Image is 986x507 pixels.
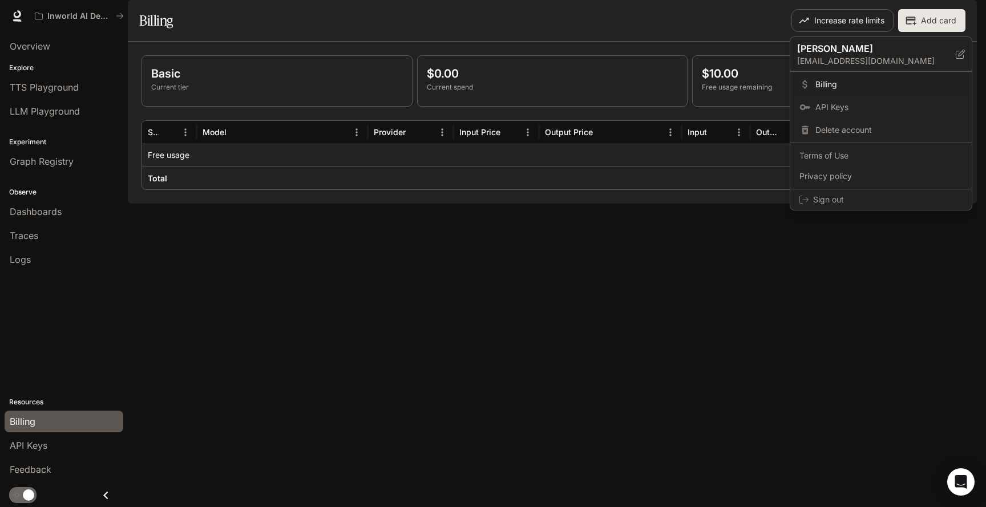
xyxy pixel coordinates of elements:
p: [PERSON_NAME] [797,42,937,55]
span: Terms of Use [799,150,963,161]
span: Sign out [813,194,963,205]
div: [PERSON_NAME][EMAIL_ADDRESS][DOMAIN_NAME] [790,37,972,72]
span: Privacy policy [799,171,963,182]
div: Delete account [793,120,969,140]
p: [EMAIL_ADDRESS][DOMAIN_NAME] [797,55,956,67]
a: API Keys [793,97,969,117]
span: Billing [815,79,963,90]
span: API Keys [815,102,963,113]
a: Billing [793,74,969,95]
a: Privacy policy [793,166,969,186]
div: Sign out [790,189,972,210]
span: Delete account [815,124,963,136]
a: Terms of Use [793,145,969,166]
